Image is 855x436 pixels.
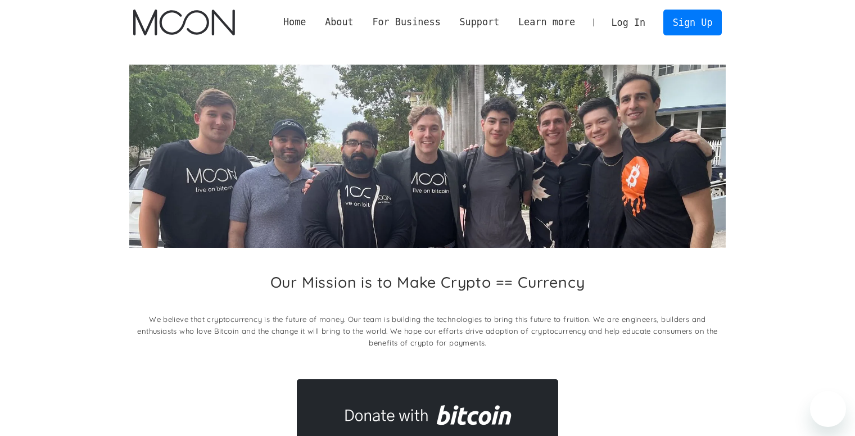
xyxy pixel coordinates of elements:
a: home [133,10,235,35]
div: Support [450,15,509,29]
img: Moon Logo [133,10,235,35]
iframe: Button to launch messaging window [810,391,846,427]
div: Learn more [518,15,575,29]
div: Learn more [509,15,585,29]
div: For Business [372,15,440,29]
div: For Business [363,15,450,29]
a: Home [274,15,315,29]
p: We believe that cryptocurrency is the future of money. Our team is building the technologies to b... [129,314,726,349]
a: Log In [602,10,655,35]
div: Support [459,15,499,29]
h2: Our Mission is to Make Crypto == Currency [270,273,585,291]
div: About [315,15,363,29]
div: About [325,15,354,29]
a: Sign Up [663,10,722,35]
